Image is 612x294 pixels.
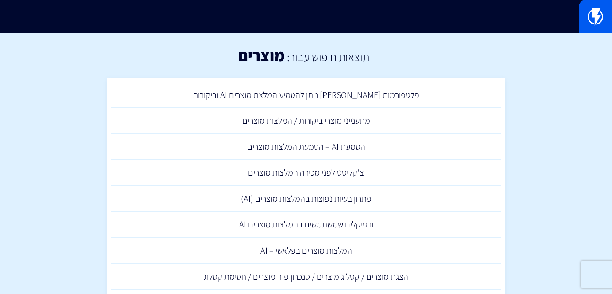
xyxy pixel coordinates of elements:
[111,82,501,108] a: פלטפורמות [PERSON_NAME] ניתן להטמיע המלצת מוצרים AI וביקורות
[111,212,501,238] a: ורטיקלים שמשתמשים בהמלצות מוצרים AI
[111,160,501,186] a: צ'קליסט לפני מכירה המלצות מוצרים
[122,7,489,27] input: חיפוש מהיר...
[111,186,501,212] a: פתרון בעיות נפוצות בהמלצות מוצרים (AI)
[111,264,501,290] a: הצגת מוצרים / קטלוג מוצרים / סנכרון פיד מוצרים / חסימת קטלוג
[285,51,369,63] h2: תוצאות חיפוש עבור:
[111,108,501,134] a: מתענייני מוצרי ביקורות / המלצות מוצרים
[238,47,285,64] h1: מוצרים
[111,134,501,160] a: הטמעת AI – הטמעת המלצות מוצרים
[111,238,501,264] a: המלצות מוצרים בפלאשי – AI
